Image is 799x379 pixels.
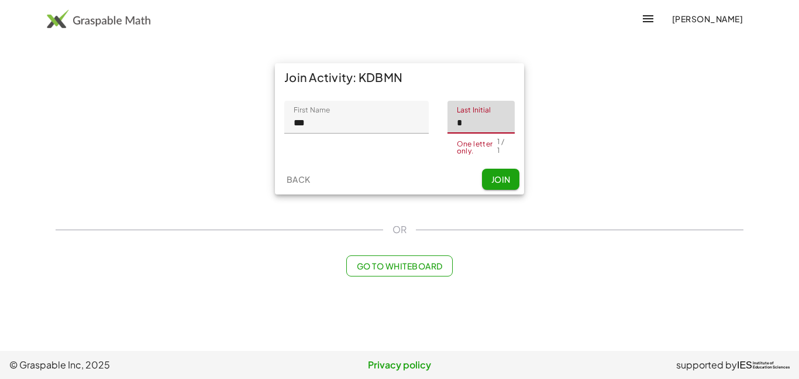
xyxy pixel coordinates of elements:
[270,358,530,372] a: Privacy policy
[676,358,737,372] span: supported by
[482,169,519,190] button: Join
[280,169,317,190] button: Back
[275,63,524,91] div: Join Activity: KDBMN
[671,13,743,24] span: [PERSON_NAME]
[356,261,442,271] span: Go to Whiteboard
[737,360,752,371] span: IES
[662,8,752,29] button: [PERSON_NAME]
[753,361,790,370] span: Institute of Education Sciences
[9,358,270,372] span: © Graspable Inc, 2025
[497,137,505,155] div: 1 / 1
[457,141,497,155] div: One letter only.
[346,255,452,276] button: Go to Whiteboard
[737,358,790,372] a: IESInstitute ofEducation Sciences
[491,174,510,185] span: Join
[392,223,407,237] span: OR
[286,174,310,185] span: Back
